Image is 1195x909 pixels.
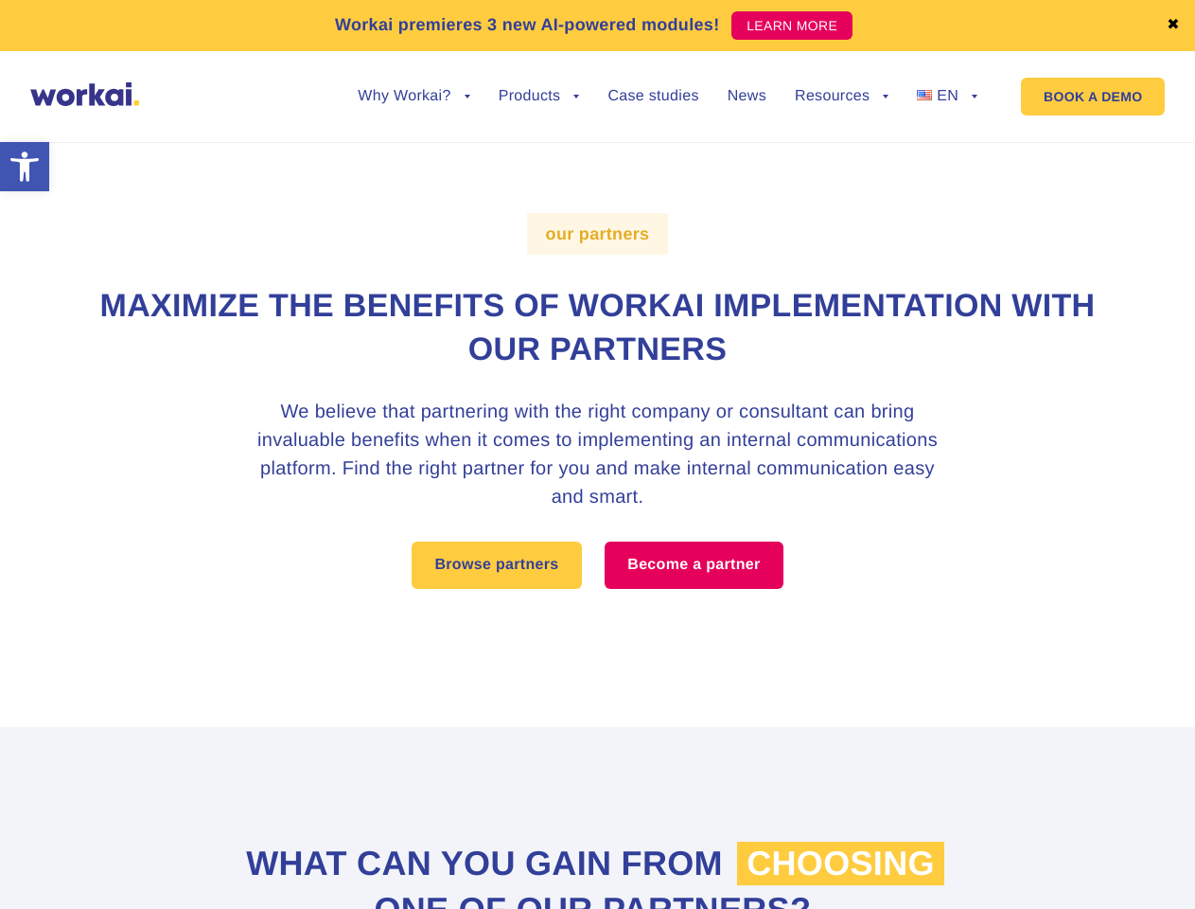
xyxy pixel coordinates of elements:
[246,844,723,882] span: What can you gain from
[1021,78,1165,116] a: BOOK A DEMO
[1167,18,1180,33] a: ✖
[937,88,958,104] span: EN
[605,542,782,589] a: Become a partner
[243,398,953,511] h3: We believe that partnering with the right company or consultant can bring invaluable benefits whe...
[412,542,581,589] a: Browse partners
[731,11,852,40] a: LEARN MORE
[335,12,720,38] p: Workai premieres 3 new AI-powered modules!
[527,213,669,255] label: our partners
[499,89,580,104] a: Products
[795,89,888,104] a: Resources
[73,285,1123,372] h1: Maximize the benefits of Workai implementation with our partners
[737,842,944,885] span: choosing
[728,89,766,104] a: News
[607,89,698,104] a: Case studies
[358,89,469,104] a: Why Workai?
